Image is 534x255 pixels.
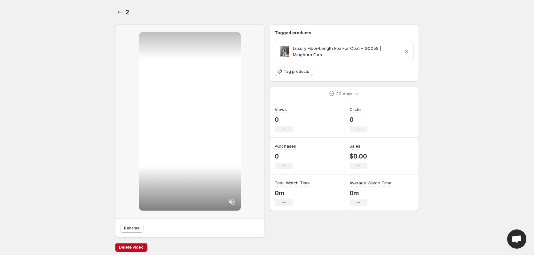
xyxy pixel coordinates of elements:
span: Tag products [284,69,309,74]
p: 0m [275,189,310,197]
span: 2 [125,8,129,16]
h3: Sales [349,143,360,149]
h3: Average Watch Time [349,180,391,186]
h3: Views [275,106,287,112]
button: Settings [115,8,124,17]
p: Luxury Floor-Length Fox Fur Coat – G0058 | MingAura Furs [293,45,401,58]
a: Open chat [507,229,526,249]
p: $0.00 [349,152,367,160]
h3: Purchases [275,143,296,149]
button: Delete video [115,243,147,252]
h3: Total Watch Time [275,180,310,186]
button: Tag products [275,67,313,76]
p: 30 days [336,90,352,97]
p: 0 [275,152,296,160]
button: Rename [120,224,144,233]
span: Delete video [119,245,144,250]
p: 0 [275,116,293,123]
h3: Clicks [349,106,362,112]
h6: Tagged products [275,29,414,36]
span: Rename [124,226,140,231]
p: 0m [349,189,391,197]
p: 0 [349,116,367,123]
